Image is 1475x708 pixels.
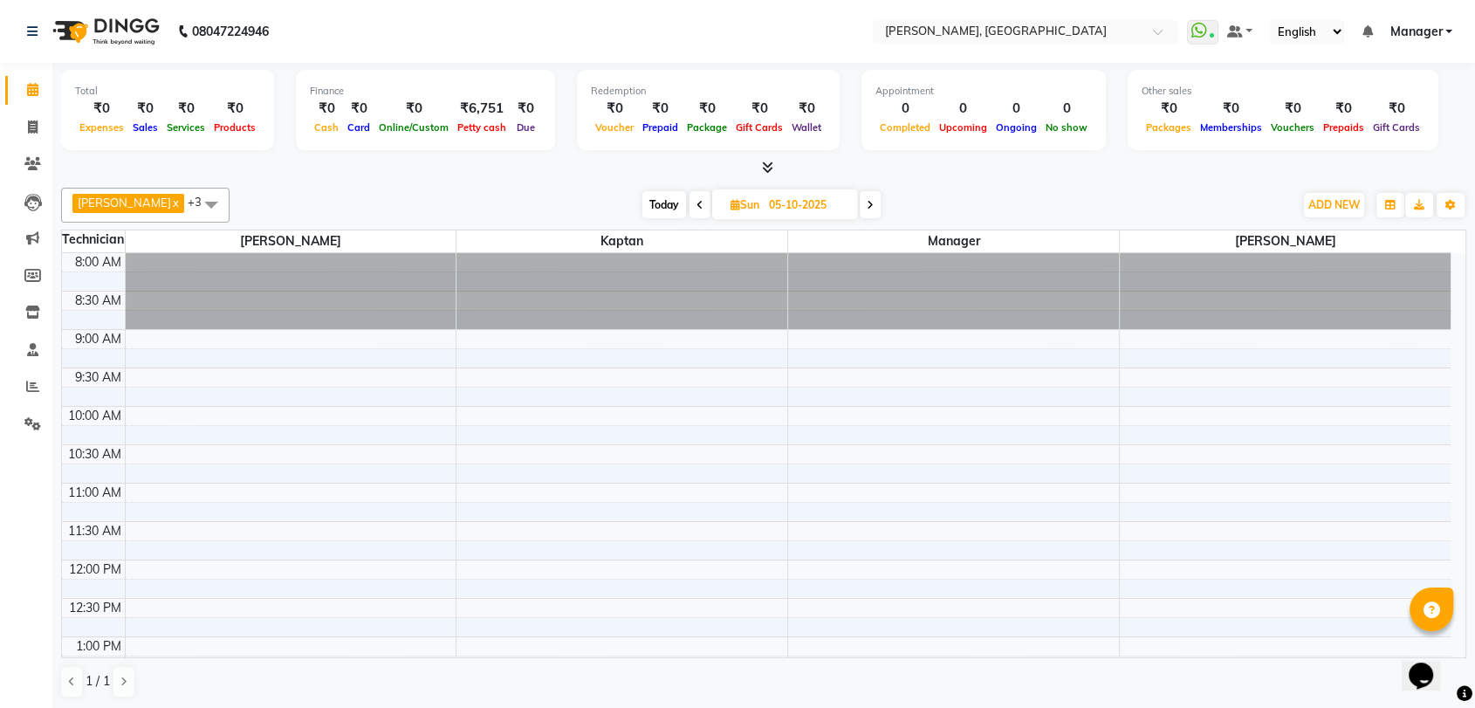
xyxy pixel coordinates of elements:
div: ₹0 [343,99,374,119]
button: ADD NEW [1304,193,1364,217]
div: ₹0 [787,99,826,119]
div: Appointment [875,84,1092,99]
div: 11:00 AM [65,484,125,502]
span: Prepaid [638,121,683,134]
div: 10:00 AM [65,407,125,425]
div: Technician [62,230,125,249]
div: 1:00 PM [72,637,125,656]
div: 0 [1041,99,1092,119]
div: 12:00 PM [65,560,125,579]
div: 0 [875,99,935,119]
div: 0 [935,99,991,119]
span: Expenses [75,121,128,134]
span: Wallet [787,121,826,134]
span: ADD NEW [1308,198,1360,211]
span: Ongoing [991,121,1041,134]
span: Gift Cards [731,121,787,134]
div: 10:30 AM [65,445,125,464]
span: Sales [128,121,162,134]
div: ₹0 [638,99,683,119]
div: ₹0 [591,99,638,119]
div: 8:30 AM [72,292,125,310]
span: Prepaids [1319,121,1369,134]
span: No show [1041,121,1092,134]
span: Manager [1389,23,1442,41]
span: Services [162,121,209,134]
div: ₹0 [1369,99,1424,119]
span: Completed [875,121,935,134]
div: ₹0 [1319,99,1369,119]
span: Sun [726,198,764,211]
div: ₹0 [1266,99,1319,119]
div: ₹0 [374,99,453,119]
input: 2025-10-05 [764,192,851,218]
div: ₹0 [511,99,541,119]
div: ₹0 [128,99,162,119]
div: Finance [310,84,541,99]
div: Redemption [591,84,826,99]
span: Memberships [1196,121,1266,134]
iframe: chat widget [1402,638,1458,691]
div: 0 [991,99,1041,119]
span: Products [209,121,260,134]
span: Online/Custom [374,121,453,134]
span: Today [642,191,686,218]
div: 12:30 PM [65,599,125,617]
div: ₹0 [310,99,343,119]
img: logo [45,7,164,56]
span: Manager [788,230,1119,252]
div: ₹0 [162,99,209,119]
span: Package [683,121,731,134]
div: ₹6,751 [453,99,511,119]
span: kaptan [456,230,787,252]
span: Gift Cards [1369,121,1424,134]
div: Other sales [1142,84,1424,99]
div: Total [75,84,260,99]
div: 9:30 AM [72,368,125,387]
span: Petty cash [453,121,511,134]
div: 9:00 AM [72,330,125,348]
span: Due [512,121,539,134]
div: ₹0 [731,99,787,119]
div: 11:30 AM [65,522,125,540]
span: +3 [188,195,215,209]
div: ₹0 [1142,99,1196,119]
span: Card [343,121,374,134]
div: ₹0 [1196,99,1266,119]
span: 1 / 1 [86,672,110,691]
span: Vouchers [1266,121,1319,134]
div: 8:00 AM [72,253,125,272]
div: ₹0 [683,99,731,119]
span: [PERSON_NAME] [126,230,456,252]
a: x [171,196,179,210]
span: [PERSON_NAME] [1120,230,1451,252]
div: ₹0 [209,99,260,119]
b: 08047224946 [192,7,269,56]
span: Upcoming [935,121,991,134]
span: [PERSON_NAME] [78,196,171,210]
span: Cash [310,121,343,134]
span: Voucher [591,121,638,134]
span: Packages [1142,121,1196,134]
div: ₹0 [75,99,128,119]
